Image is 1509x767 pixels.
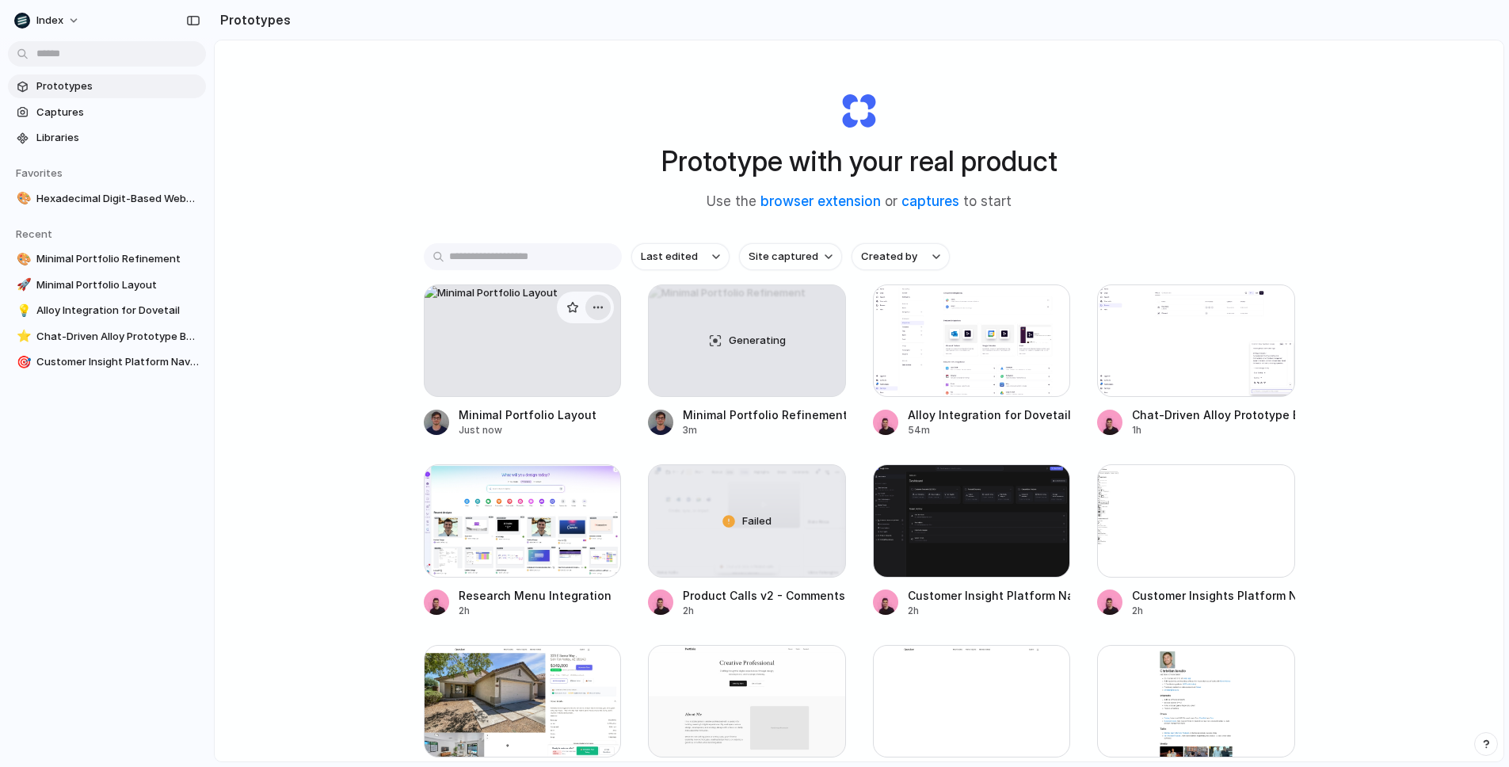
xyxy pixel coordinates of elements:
[873,464,1071,617] a: Customer Insight Platform Navigation RevampCustomer Insight Platform Navigation Revamp2h
[683,604,846,618] div: 2h
[683,406,846,423] div: Minimal Portfolio Refinement
[424,284,622,437] a: Minimal Portfolio LayoutMinimal Portfolio LayoutJust now
[459,406,596,423] div: Minimal Portfolio Layout
[873,284,1071,437] a: Alloy Integration for DovetailAlloy Integration for Dovetail54m
[8,126,206,150] a: Libraries
[760,193,881,209] a: browser extension
[17,302,28,320] div: 💡
[749,249,818,265] span: Site captured
[459,604,612,618] div: 2h
[901,193,959,209] a: captures
[36,13,63,29] span: Index
[36,78,200,94] span: Prototypes
[36,303,200,319] span: Alloy Integration for Dovetail
[908,604,1071,618] div: 2h
[36,277,200,293] span: Minimal Portfolio Layout
[852,243,950,270] button: Created by
[36,329,200,345] span: Chat-Driven Alloy Prototype Builder
[36,191,200,207] span: Hexadecimal Digit-Based Website Demo
[459,587,612,604] div: Research Menu Integration
[14,191,30,207] button: 🎨
[8,325,206,349] a: ⭐Chat-Driven Alloy Prototype Builder
[908,587,1071,604] div: Customer Insight Platform Navigation Revamp
[1132,406,1295,423] div: Chat-Driven Alloy Prototype Builder
[214,10,291,29] h2: Prototypes
[17,250,28,269] div: 🎨
[683,587,846,604] div: Product Calls v2 - Comments Panel
[36,130,200,146] span: Libraries
[1132,423,1295,437] div: 1h
[1097,284,1295,437] a: Chat-Driven Alloy Prototype BuilderChat-Driven Alloy Prototype Builder1h
[8,299,206,322] a: 💡Alloy Integration for Dovetail
[631,243,730,270] button: Last edited
[861,249,917,265] span: Created by
[1132,604,1295,618] div: 2h
[14,303,30,319] button: 💡
[742,513,772,529] span: Failed
[14,251,30,267] button: 🎨
[16,166,63,179] span: Favorites
[36,105,200,120] span: Captures
[648,284,846,437] a: Minimal Portfolio RefinementGeneratingMinimal Portfolio Refinement3m
[17,327,28,345] div: ⭐
[17,353,28,372] div: 🎯
[17,276,28,294] div: 🚀
[683,423,846,437] div: 3m
[8,101,206,124] a: Captures
[739,243,842,270] button: Site captured
[8,273,206,297] a: 🚀Minimal Portfolio Layout
[424,464,622,617] a: Research Menu IntegrationResearch Menu Integration2h
[707,192,1012,212] span: Use the or to start
[8,350,206,374] a: 🎯Customer Insight Platform Navigation Revamp
[14,277,30,293] button: 🚀
[8,247,206,271] a: 🎨Minimal Portfolio Refinement
[641,249,698,265] span: Last edited
[16,227,52,240] span: Recent
[908,406,1071,423] div: Alloy Integration for Dovetail
[14,354,30,370] button: 🎯
[1097,464,1295,617] a: Customer Insights Platform Navigation RevampCustomer Insights Platform Navigation Revamp2h
[8,8,88,33] button: Index
[1132,587,1295,604] div: Customer Insights Platform Navigation Revamp
[729,333,786,349] span: Generating
[908,423,1071,437] div: 54m
[8,74,206,98] a: Prototypes
[17,189,28,208] div: 🎨
[36,354,200,370] span: Customer Insight Platform Navigation Revamp
[36,251,200,267] span: Minimal Portfolio Refinement
[661,140,1057,182] h1: Prototype with your real product
[8,187,206,211] a: 🎨Hexadecimal Digit-Based Website Demo
[648,464,846,617] a: Product Calls v2 - Comments PanelFailedProduct Calls v2 - Comments Panel2h
[459,423,596,437] div: Just now
[14,329,30,345] button: ⭐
